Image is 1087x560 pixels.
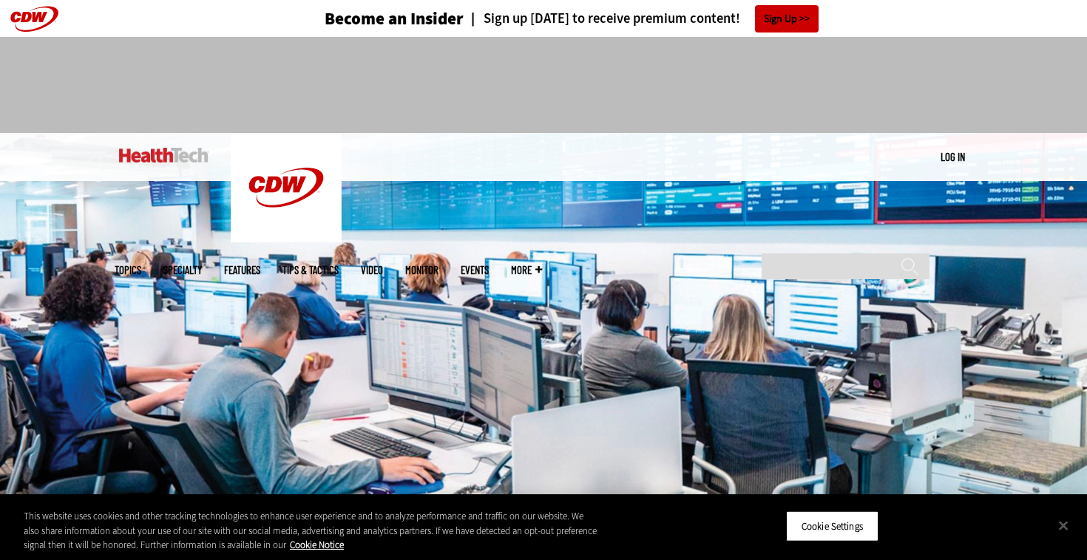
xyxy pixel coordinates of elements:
[405,264,438,276] a: MonITor
[224,264,260,276] a: Features
[231,231,342,246] a: CDW
[269,10,464,27] a: Become an Insider
[461,264,489,276] a: Events
[325,10,464,27] h3: Become an Insider
[274,52,813,118] iframe: advertisement
[755,5,819,33] a: Sign Up
[361,264,383,276] a: Video
[119,148,209,163] img: Home
[290,539,344,551] a: More information about your privacy
[115,264,141,276] span: Topics
[941,149,965,165] div: User menu
[464,12,740,26] a: Sign up [DATE] to receive premium content!
[231,133,342,242] img: Home
[282,264,339,276] a: Tips & Tactics
[24,509,598,553] div: This website uses cookies and other tracking technologies to enhance user experience and to analy...
[1047,509,1080,542] button: Close
[163,264,202,276] span: Specialty
[786,511,878,542] button: Cookie Settings
[511,264,542,276] span: More
[941,150,965,163] a: Log in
